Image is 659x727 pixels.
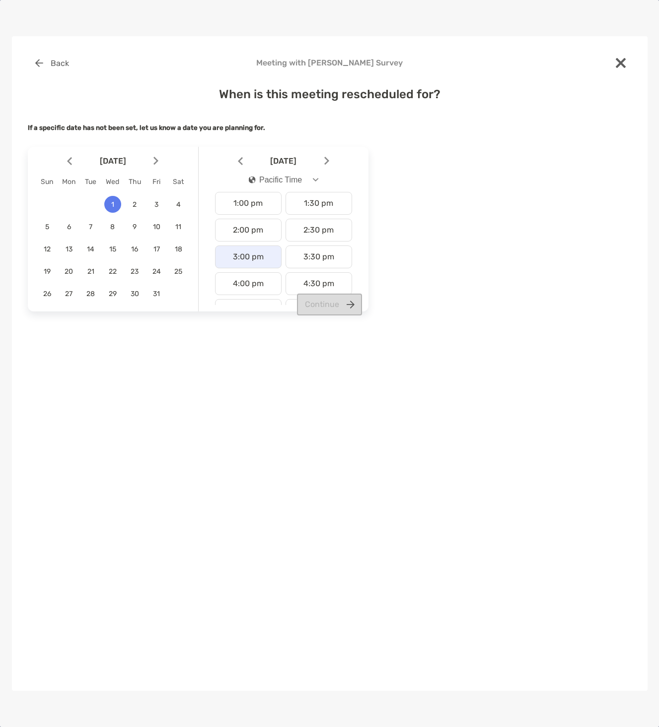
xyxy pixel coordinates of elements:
div: Wed [102,178,124,186]
span: 7 [82,223,99,231]
span: 17 [148,245,165,253]
span: 19 [39,267,56,276]
span: 11 [170,223,187,231]
span: 13 [61,245,77,253]
div: 4:30 pm [286,272,352,295]
div: Sun [36,178,58,186]
span: 5 [39,223,56,231]
h5: If a specific date has not been set, let us know a date you are planning for. [28,124,632,131]
span: 4 [170,200,187,209]
button: iconPacific Time [240,169,327,191]
span: 14 [82,245,99,253]
span: 26 [39,290,56,298]
span: 1 [104,200,121,209]
img: Arrow icon [238,157,243,165]
img: Arrow icon [324,157,329,165]
span: [DATE] [245,156,322,166]
div: 3:00 pm [215,245,282,268]
span: 12 [39,245,56,253]
div: Tue [80,178,102,186]
span: 27 [61,290,77,298]
div: 2:30 pm [286,219,352,242]
div: 4:00 pm [215,272,282,295]
span: 28 [82,290,99,298]
span: 30 [126,290,143,298]
span: 10 [148,223,165,231]
span: 8 [104,223,121,231]
div: Sat [167,178,189,186]
span: 21 [82,267,99,276]
div: Fri [146,178,167,186]
span: 20 [61,267,77,276]
img: Arrow icon [153,157,158,165]
span: 23 [126,267,143,276]
span: 25 [170,267,187,276]
span: 22 [104,267,121,276]
div: 1:00 pm [215,192,282,215]
span: 15 [104,245,121,253]
div: Mon [58,178,80,186]
img: close modal [616,58,626,68]
span: 31 [148,290,165,298]
span: 24 [148,267,165,276]
span: 16 [126,245,143,253]
span: [DATE] [74,156,151,166]
span: 9 [126,223,143,231]
span: 3 [148,200,165,209]
span: 2 [126,200,143,209]
h4: When is this meeting rescheduled for? [28,87,632,101]
img: Arrow icon [67,157,72,165]
div: Thu [124,178,146,186]
div: 3:30 pm [286,245,352,268]
div: 1:30 pm [286,192,352,215]
img: icon [248,176,255,183]
h4: Meeting with [PERSON_NAME] Survey [28,58,632,67]
div: 2:00 pm [215,219,282,242]
button: Back [28,52,77,74]
span: 29 [104,290,121,298]
span: 18 [170,245,187,253]
img: button icon [35,59,43,67]
div: Pacific Time [248,176,302,184]
img: Open dropdown arrow [312,178,318,182]
span: 6 [61,223,77,231]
